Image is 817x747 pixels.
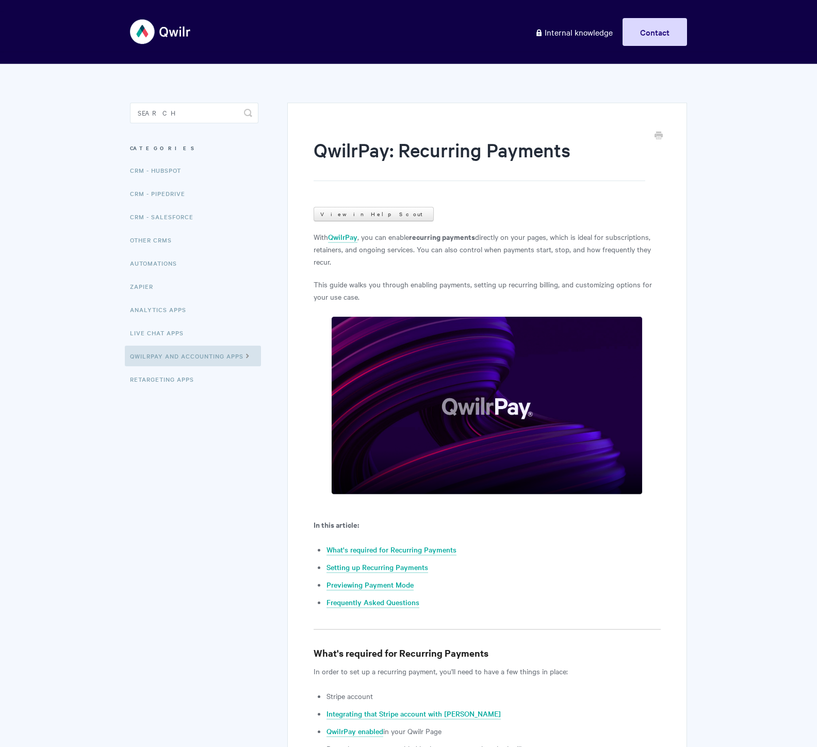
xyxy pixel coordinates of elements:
img: file-hBILISBX3B.png [331,316,643,494]
h3: Categories [130,139,258,157]
a: Automations [130,253,185,273]
a: Internal knowledge [527,18,620,46]
p: In order to set up a recurring payment, you'll need to have a few things in place: [314,665,661,677]
a: View in Help Scout [314,207,434,221]
h3: What's required for Recurring Payments [314,646,661,660]
a: QwilrPay and Accounting Apps [125,346,261,366]
input: Search [130,103,258,123]
a: CRM - HubSpot [130,160,189,181]
img: Qwilr Help Center [130,12,191,51]
a: QwilrPay [328,232,357,243]
a: Retargeting Apps [130,369,202,389]
li: Stripe account [326,690,661,702]
a: Print this Article [655,131,663,142]
a: CRM - Salesforce [130,206,201,227]
a: Integrating that Stripe account with [PERSON_NAME] [326,708,501,720]
a: Previewing Payment Mode [326,579,414,591]
a: Contact [623,18,687,46]
a: Other CRMs [130,230,179,250]
a: CRM - Pipedrive [130,183,193,204]
b: In this article: [314,519,359,530]
li: in your Qwilr Page [326,725,661,737]
h1: QwilrPay: Recurring Payments [314,137,645,181]
a: Zapier [130,276,161,297]
a: Setting up Recurring Payments [326,562,428,573]
a: Analytics Apps [130,299,194,320]
a: Frequently Asked Questions [326,597,419,608]
a: QwilrPay enabled [326,726,383,737]
strong: recurring payments [409,231,475,242]
p: This guide walks you through enabling payments, setting up recurring billing, and customizing opt... [314,278,661,303]
a: What's required for Recurring Payments [326,544,456,556]
p: With , you can enable directly on your pages, which is ideal for subscriptions, retainers, and on... [314,231,661,268]
a: Live Chat Apps [130,322,191,343]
